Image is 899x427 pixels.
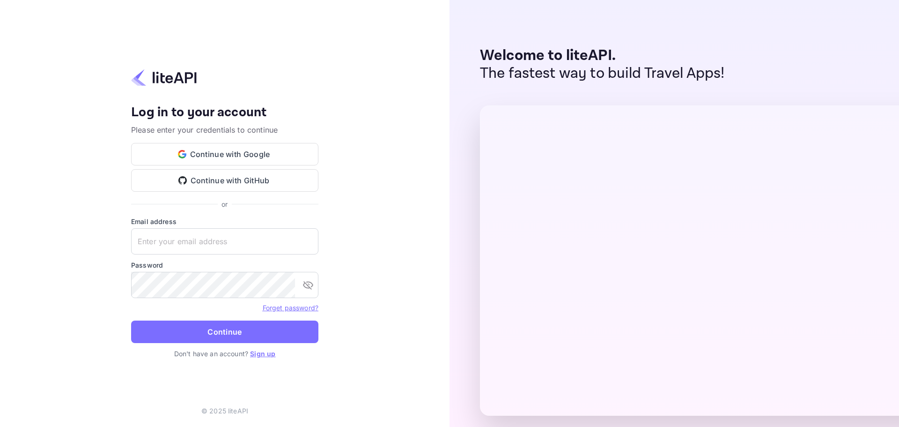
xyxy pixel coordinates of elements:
a: Sign up [250,350,275,358]
button: Continue with GitHub [131,169,318,192]
label: Email address [131,217,318,226]
button: toggle password visibility [299,276,317,294]
h4: Log in to your account [131,105,318,121]
a: Forget password? [263,304,318,312]
p: or [221,199,228,209]
button: Continue [131,321,318,343]
label: Password [131,260,318,270]
p: The fastest way to build Travel Apps! [480,65,725,82]
p: © 2025 liteAPI [201,406,248,416]
p: Welcome to liteAPI. [480,47,725,65]
img: liteapi [131,68,197,87]
a: Forget password? [263,303,318,312]
input: Enter your email address [131,228,318,255]
p: Don't have an account? [131,349,318,359]
button: Continue with Google [131,143,318,165]
p: Please enter your credentials to continue [131,124,318,135]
